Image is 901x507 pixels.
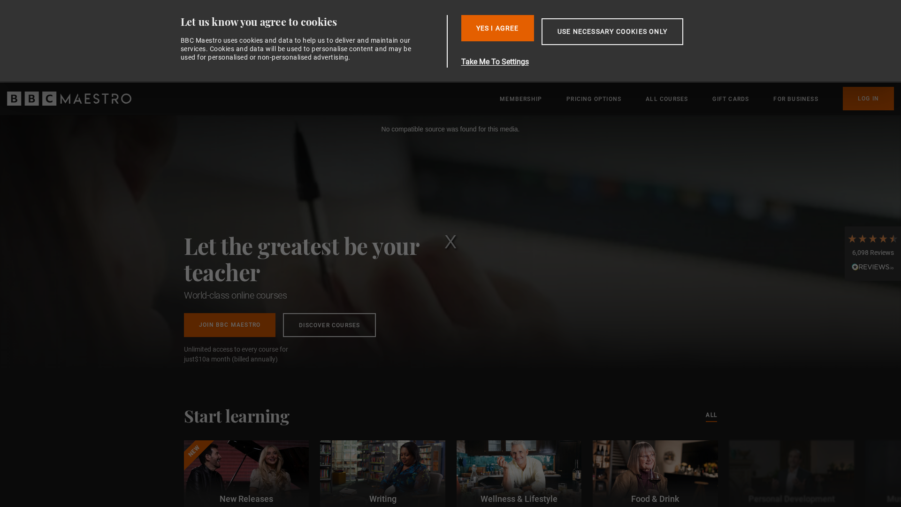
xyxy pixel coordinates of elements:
[461,15,534,41] button: Yes I Agree
[542,18,683,45] button: Use necessary cookies only
[706,410,717,421] a: All
[852,263,894,270] img: REVIEWS.io
[847,262,899,274] div: Read All Reviews
[847,248,899,258] div: 6,098 Reviews
[845,226,901,281] div: 6,098 ReviewsRead All Reviews
[181,15,443,29] div: Let us know you agree to cookies
[712,94,749,104] a: Gift Cards
[184,406,289,425] h2: Start learning
[500,94,542,104] a: Membership
[843,87,894,110] a: Log In
[7,92,131,106] svg: BBC Maestro
[566,94,621,104] a: Pricing Options
[181,36,417,62] div: BBC Maestro uses cookies and data to help us to deliver and maintain our services. Cookies and da...
[500,87,894,110] nav: Primary
[646,94,688,104] a: All Courses
[773,94,818,104] a: For business
[461,56,728,68] button: Take Me To Settings
[847,233,899,244] div: 4.7 Stars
